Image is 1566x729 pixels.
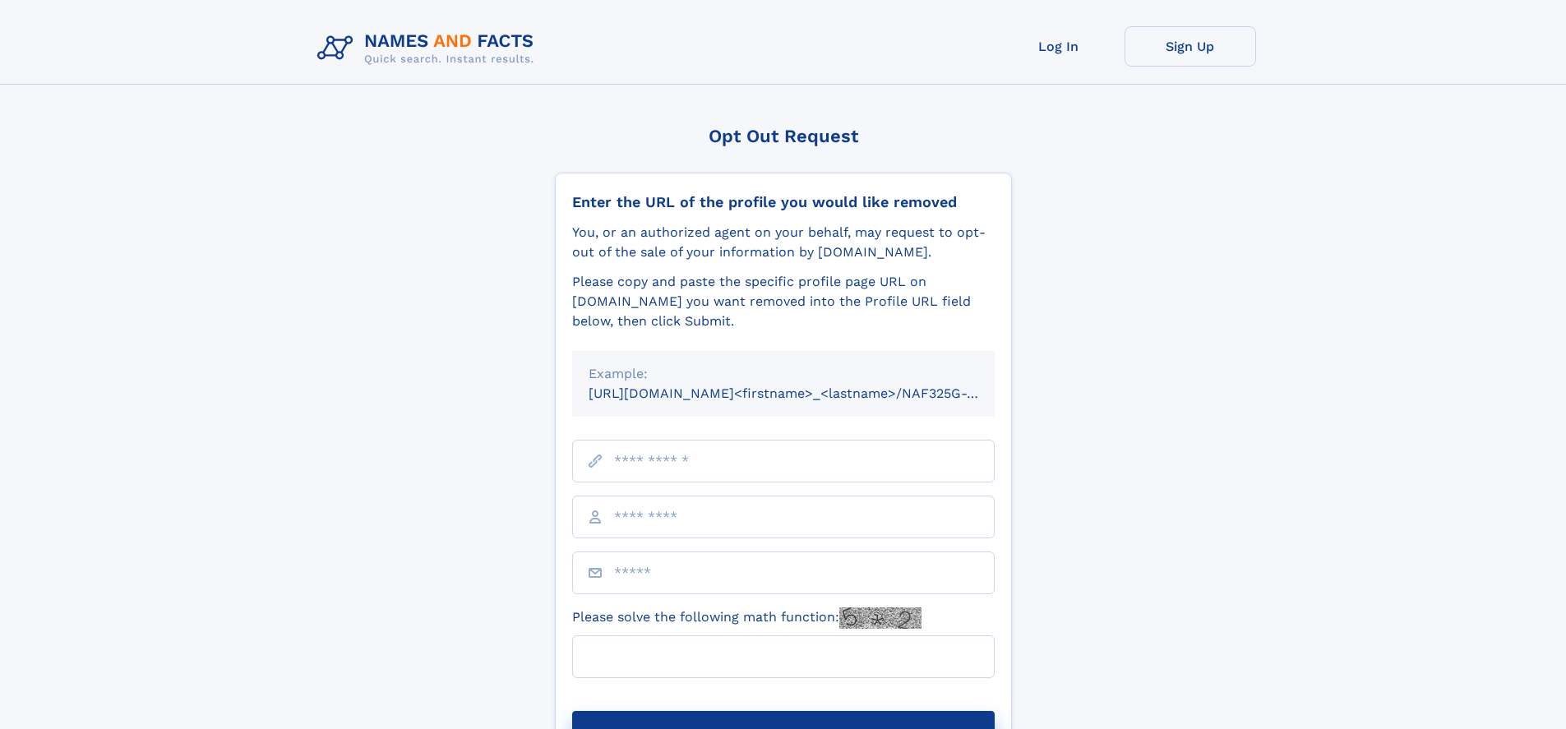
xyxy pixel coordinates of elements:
[572,223,995,262] div: You, or an authorized agent on your behalf, may request to opt-out of the sale of your informatio...
[1125,26,1256,67] a: Sign Up
[993,26,1125,67] a: Log In
[311,26,547,71] img: Logo Names and Facts
[572,193,995,211] div: Enter the URL of the profile you would like removed
[589,364,978,384] div: Example:
[572,272,995,331] div: Please copy and paste the specific profile page URL on [DOMAIN_NAME] you want removed into the Pr...
[572,607,922,629] label: Please solve the following math function:
[555,126,1012,146] div: Opt Out Request
[589,385,1026,401] small: [URL][DOMAIN_NAME]<firstname>_<lastname>/NAF325G-xxxxxxxx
